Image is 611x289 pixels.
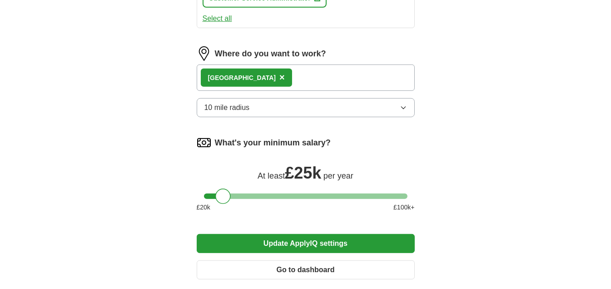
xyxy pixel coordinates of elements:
button: Update ApplyIQ settings [197,234,415,253]
img: salary.png [197,135,211,150]
button: Select all [203,13,232,24]
span: 10 mile radius [204,102,250,113]
label: Where do you want to work? [215,48,326,60]
span: £ 25k [285,164,321,182]
label: What's your minimum salary? [215,137,331,149]
button: × [279,71,285,85]
span: per year [323,171,353,180]
div: [GEOGRAPHIC_DATA] [208,73,276,83]
span: £ 100 k+ [393,203,414,212]
button: 10 mile radius [197,98,415,117]
button: Go to dashboard [197,260,415,279]
span: At least [258,171,285,180]
span: × [279,72,285,82]
span: £ 20 k [197,203,210,212]
img: location.png [197,46,211,61]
